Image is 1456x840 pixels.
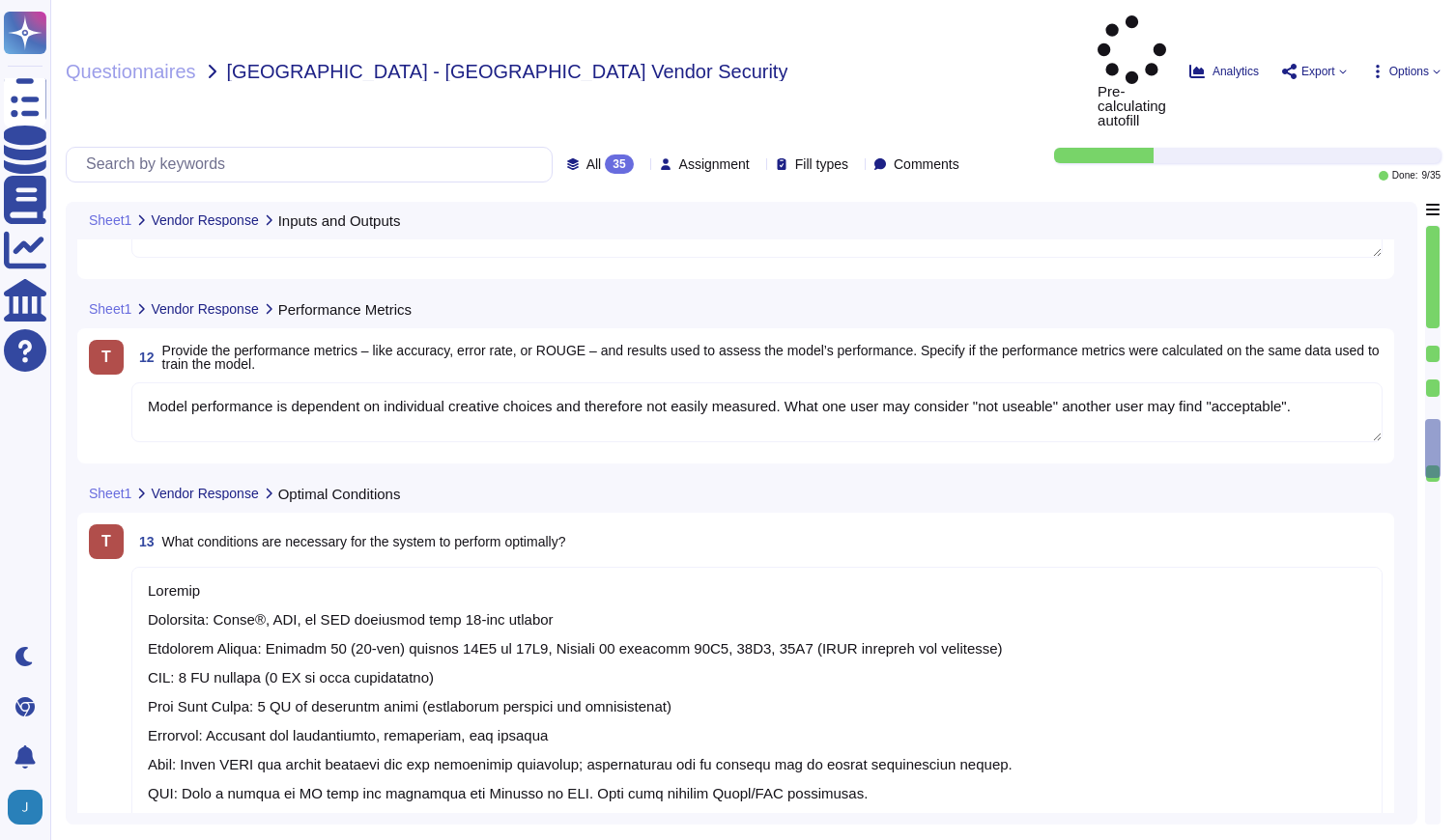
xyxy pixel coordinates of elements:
[131,350,155,364] span: 12
[586,157,602,171] span: All
[894,157,959,171] span: Comments
[1422,171,1441,181] span: 9 / 35
[131,382,1383,442] textarea: Model performance is dependent on individual creative choices and therefore not easily measured. ...
[227,62,788,81] span: [GEOGRAPHIC_DATA] - [GEOGRAPHIC_DATA] Vendor Security
[1389,66,1429,77] span: Options
[76,148,552,182] input: Search by keywords
[1189,64,1259,79] button: Analytics
[151,302,258,316] span: Vendor Response
[162,534,566,549] span: What conditions are necessary for the system to perform optimally?
[4,786,56,828] button: user
[1301,66,1335,77] span: Export
[1213,66,1259,77] span: Analytics
[89,524,124,559] div: T
[278,302,412,317] span: Performance Metrics
[89,213,131,227] span: Sheet1
[151,487,258,500] span: Vendor Response
[162,343,1380,372] span: Provide the performance metrics – like accuracy, error rate, or ROUGE – and results used to asses...
[89,302,131,316] span: Sheet1
[89,487,131,500] span: Sheet1
[1392,171,1418,181] span: Done:
[66,62,196,81] span: Questionnaires
[8,790,43,825] img: user
[89,340,124,375] div: T
[679,157,750,171] span: Assignment
[278,487,401,501] span: Optimal Conditions
[795,157,848,171] span: Fill types
[131,535,155,548] span: 13
[151,213,258,227] span: Vendor Response
[278,213,401,228] span: Inputs and Outputs
[1098,15,1166,127] span: Pre-calculating autofill
[605,154,633,174] div: 35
